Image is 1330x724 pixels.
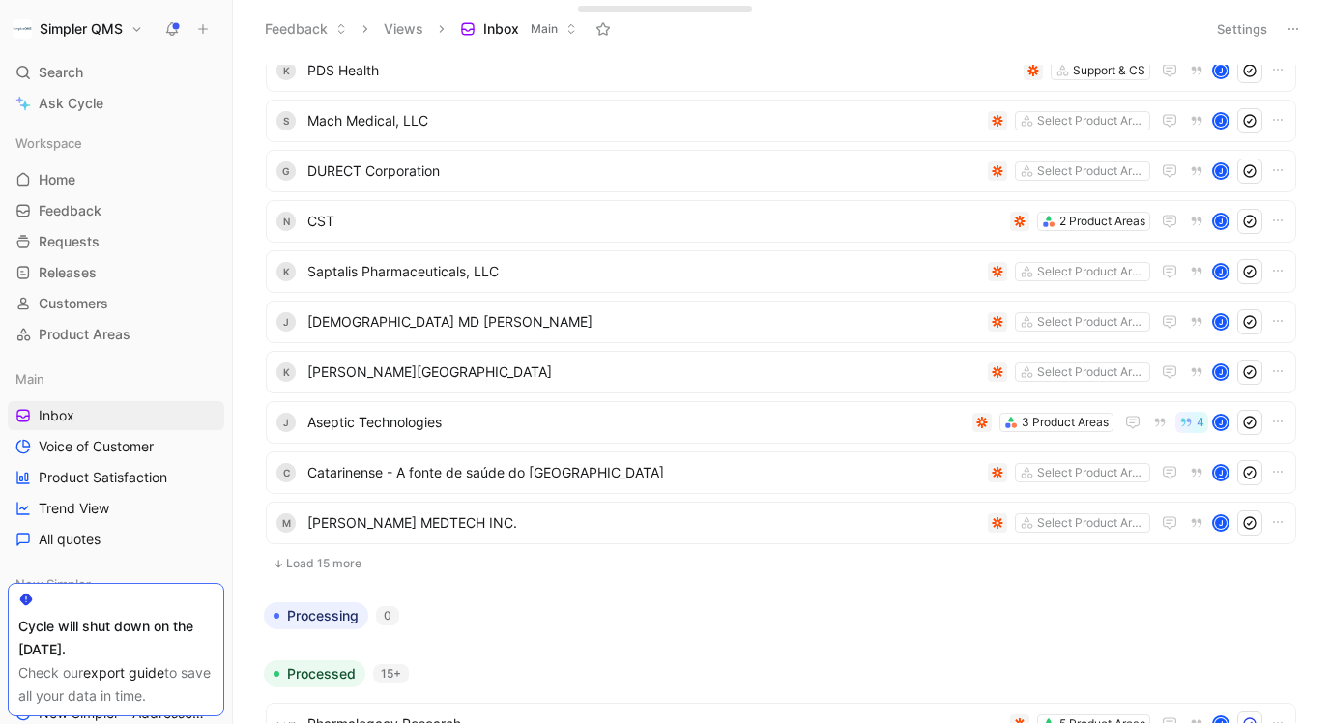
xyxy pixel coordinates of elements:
[266,150,1296,192] a: GDURECT CorporationSelect Product AreasJ
[39,92,103,115] span: Ask Cycle
[8,289,224,318] a: Customers
[8,227,224,256] a: Requests
[40,20,123,38] h1: Simpler QMS
[8,364,224,554] div: MainInboxVoice of CustomerProduct SatisfactionTrend ViewAll quotes
[266,401,1296,444] a: JAseptic Technologies3 Product Areas4J
[276,362,296,382] div: K
[1059,212,1145,231] div: 2 Product Areas
[307,411,965,434] span: Aseptic Technologies
[39,232,100,251] span: Requests
[287,606,359,625] span: Processing
[276,161,296,181] div: G
[451,14,586,43] button: InboxMain
[307,260,980,283] span: Saptalis Pharmaceuticals, LLC
[1022,413,1109,432] div: 3 Product Areas
[8,401,224,430] a: Inbox
[266,351,1296,393] a: K[PERSON_NAME][GEOGRAPHIC_DATA]Select Product AreasJ
[8,432,224,461] a: Voice of Customer
[375,14,432,43] button: Views
[1214,114,1228,128] div: J
[264,660,365,687] button: Processed
[266,451,1296,494] a: CCatarinense - A fonte de saúde do [GEOGRAPHIC_DATA]Select Product AreasJ
[1197,417,1204,428] span: 4
[39,325,130,344] span: Product Areas
[531,19,558,39] span: Main
[39,263,97,282] span: Releases
[276,413,296,432] div: J
[307,210,1002,233] span: CST
[287,664,356,683] span: Processed
[266,100,1296,142] a: SMach Medical, LLCSelect Product AreasJ
[8,196,224,225] a: Feedback
[8,15,148,43] button: Simpler QMSSimpler QMS
[307,310,980,333] span: [DEMOGRAPHIC_DATA] MD [PERSON_NAME]
[276,463,296,482] div: C
[1214,416,1228,429] div: J
[39,170,75,189] span: Home
[1214,365,1228,379] div: J
[1214,516,1228,530] div: J
[8,364,224,393] div: Main
[276,61,296,80] div: K
[13,19,32,39] img: Simpler QMS
[1037,312,1145,332] div: Select Product Areas
[1037,262,1145,281] div: Select Product Areas
[8,569,224,598] div: New Simpler
[256,602,1306,645] div: Processing0
[266,200,1296,243] a: NCST2 Product AreasJ
[8,320,224,349] a: Product Areas
[39,499,109,518] span: Trend View
[1214,215,1228,228] div: J
[83,664,164,681] a: export guide
[1214,466,1228,479] div: J
[264,602,368,629] button: Processing
[307,361,980,384] span: [PERSON_NAME][GEOGRAPHIC_DATA]
[8,129,224,158] div: Workspace
[39,61,83,84] span: Search
[8,463,224,492] a: Product Satisfaction
[15,133,82,153] span: Workspace
[1037,362,1145,382] div: Select Product Areas
[256,14,356,43] button: Feedback
[1214,164,1228,178] div: J
[373,664,409,683] div: 15+
[1208,15,1276,43] button: Settings
[276,513,296,533] div: M
[1037,161,1145,181] div: Select Product Areas
[307,159,980,183] span: DURECT Corporation
[1037,463,1145,482] div: Select Product Areas
[18,615,214,661] div: Cycle will shut down on the [DATE].
[39,294,108,313] span: Customers
[8,258,224,287] a: Releases
[8,58,224,87] div: Search
[39,406,74,425] span: Inbox
[276,262,296,281] div: K
[15,369,44,389] span: Main
[8,494,224,523] a: Trend View
[266,250,1296,293] a: KSaptalis Pharmaceuticals, LLCSelect Product AreasJ
[39,468,167,487] span: Product Satisfaction
[1214,315,1228,329] div: J
[1073,61,1145,80] div: Support & CS
[1175,412,1208,433] button: 4
[39,530,101,549] span: All quotes
[376,606,399,625] div: 0
[266,502,1296,544] a: M[PERSON_NAME] MEDTECH INC.Select Product AreasJ
[307,461,980,484] span: Catarinense - A fonte de saúde do [GEOGRAPHIC_DATA]
[18,661,214,708] div: Check our to save all your data in time.
[1037,513,1145,533] div: Select Product Areas
[483,19,519,39] span: Inbox
[266,552,1296,575] button: Load 15 more
[1037,111,1145,130] div: Select Product Areas
[266,49,1296,92] a: KPDS HealthSupport & CSJ
[15,574,91,594] span: New Simpler
[8,165,224,194] a: Home
[266,301,1296,343] a: J[DEMOGRAPHIC_DATA] MD [PERSON_NAME]Select Product AreasJ
[1214,265,1228,278] div: J
[1214,64,1228,77] div: J
[276,111,296,130] div: S
[307,109,980,132] span: Mach Medical, LLC
[39,437,154,456] span: Voice of Customer
[307,511,980,535] span: [PERSON_NAME] MEDTECH INC.
[39,201,101,220] span: Feedback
